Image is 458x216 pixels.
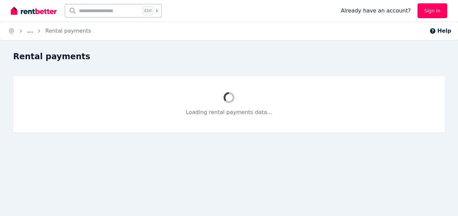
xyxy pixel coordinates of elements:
[29,108,429,116] p: Loading rental payments data...
[13,51,90,62] h1: Rental payments
[11,6,57,16] img: RentBetter
[341,7,411,15] span: Already have an account?
[429,27,451,35] button: Help
[156,8,158,13] span: k
[418,3,447,18] a: Sign In
[27,28,33,34] a: ...
[143,6,153,15] span: Ctrl
[45,28,91,34] a: Rental payments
